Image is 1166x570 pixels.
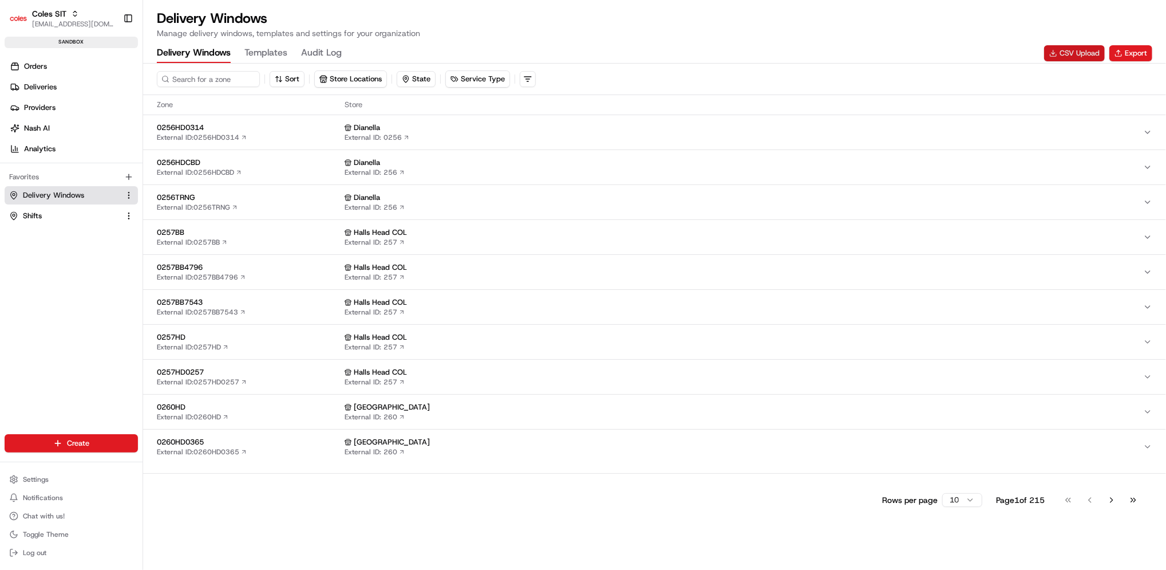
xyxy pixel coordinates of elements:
[157,158,340,168] span: 0256HDCBD
[157,27,420,39] p: Manage delivery windows, templates and settings for your organization
[23,211,42,221] span: Shifts
[108,166,184,178] span: API Documentation
[5,186,138,205] button: Delivery Windows
[345,343,405,352] a: External ID: 257
[5,5,118,32] button: Coles SITColes SIT[EMAIL_ADDRESS][DOMAIN_NAME]
[32,19,114,29] button: [EMAIL_ADDRESS][DOMAIN_NAME]
[345,447,405,457] a: External ID: 260
[157,44,231,63] button: Delivery Windows
[114,194,139,203] span: Pylon
[157,447,247,457] a: External ID:0260HD0365
[24,103,56,113] span: Providers
[354,262,407,273] span: Halls Head COL
[157,297,340,308] span: 0257BB7543
[5,526,138,543] button: Toggle Theme
[7,162,92,182] a: 📗Knowledge Base
[92,162,188,182] a: 💻API Documentation
[996,494,1045,506] div: Page 1 of 215
[9,9,27,27] img: Coles SIT
[143,220,1166,254] button: 0257BBExternal ID:0257BB Halls Head COLExternal ID: 257
[143,150,1166,184] button: 0256HDCBDExternal ID:0256HDCBD DianellaExternal ID: 256
[23,190,84,201] span: Delivery Windows
[345,378,405,387] a: External ID: 257
[39,109,188,121] div: Start new chat
[157,227,340,238] span: 0257BB
[24,61,47,72] span: Orders
[157,332,340,343] span: 0257HD
[157,402,340,412] span: 0260HD
[315,71,386,87] button: Store Locations
[354,227,407,238] span: Halls Head COL
[143,395,1166,429] button: 0260HDExternal ID:0260HD [GEOGRAPHIC_DATA]External ID: 260
[5,168,138,186] div: Favorites
[157,9,420,27] h1: Delivery Windows
[345,168,405,177] a: External ID: 256
[32,8,66,19] button: Coles SIT
[24,144,56,154] span: Analytics
[882,494,938,506] p: Rows per page
[5,490,138,506] button: Notifications
[345,308,405,317] a: External ID: 257
[23,475,49,484] span: Settings
[81,194,139,203] a: Powered byPylon
[354,158,380,168] span: Dianella
[314,70,387,88] button: Store Locations
[143,115,1166,150] button: 0256HD0314External ID:0256HD0314 DianellaExternal ID: 0256
[157,203,238,212] a: External ID:0256TRNG
[143,185,1166,219] button: 0256TRNGExternal ID:0256TRNG DianellaExternal ID: 256
[354,192,380,203] span: Dianella
[301,44,342,63] button: Audit Log
[157,378,247,387] a: External ID:0257HD0257
[354,332,407,343] span: Halls Head COL
[23,493,63,502] span: Notifications
[157,71,260,87] input: Search for a zone
[5,434,138,453] button: Create
[354,123,380,133] span: Dianella
[1044,45,1105,61] button: CSV Upload
[5,57,143,76] a: Orders
[244,44,287,63] button: Templates
[143,255,1166,289] button: 0257BB4796External ID:0257BB4796 Halls Head COLExternal ID: 257
[23,548,46,557] span: Log out
[5,37,138,48] div: sandbox
[157,308,246,317] a: External ID:0257BB7543
[397,71,436,87] button: State
[446,71,509,87] button: Service Type
[345,412,405,422] a: External ID: 260
[345,100,1152,110] span: Store
[270,71,305,87] button: Sort
[354,367,407,378] span: Halls Head COL
[11,167,21,176] div: 📗
[23,166,88,178] span: Knowledge Base
[345,133,410,142] a: External ID: 0256
[24,123,50,133] span: Nash AI
[5,545,138,561] button: Log out
[143,360,1166,394] button: 0257HD0257External ID:0257HD0257 Halls Head COLExternal ID: 257
[157,273,246,282] a: External ID:0257BB4796
[24,82,57,92] span: Deliveries
[157,343,229,352] a: External ID:0257HD
[157,238,228,247] a: External ID:0257BB
[97,167,106,176] div: 💻
[1109,45,1152,61] button: Export
[354,402,430,412] span: [GEOGRAPHIC_DATA]
[11,109,32,130] img: 1736555255976-a54dd68f-1ca7-489b-9aae-adbdc363a1c4
[5,119,143,137] a: Nash AI
[354,297,407,308] span: Halls Head COL
[5,140,143,158] a: Analytics
[157,133,247,142] a: External ID:0256HD0314
[23,512,65,521] span: Chat with us!
[143,325,1166,359] button: 0257HDExternal ID:0257HD Halls Head COLExternal ID: 257
[157,168,242,177] a: External ID:0256HDCBD
[157,192,340,203] span: 0256TRNG
[354,437,430,447] span: [GEOGRAPHIC_DATA]
[157,262,340,273] span: 0257BB4796
[143,290,1166,324] button: 0257BB7543External ID:0257BB7543 Halls Head COLExternal ID: 257
[39,121,145,130] div: We're available if you need us!
[9,211,120,221] a: Shifts
[157,123,340,133] span: 0256HD0314
[143,430,1166,464] button: 0260HD0365External ID:0260HD0365 [GEOGRAPHIC_DATA]External ID: 260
